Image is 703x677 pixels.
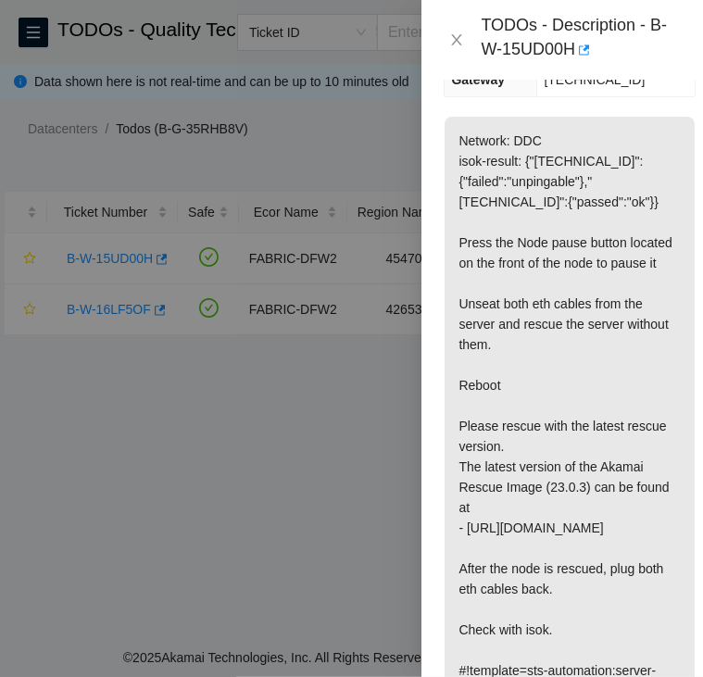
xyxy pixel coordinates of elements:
[481,15,681,65] div: TODOs - Description - B-W-15UD00H
[544,72,645,87] span: [TECHNICAL_ID]
[444,31,470,49] button: Close
[451,72,505,87] span: Gateway
[449,32,464,47] span: close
